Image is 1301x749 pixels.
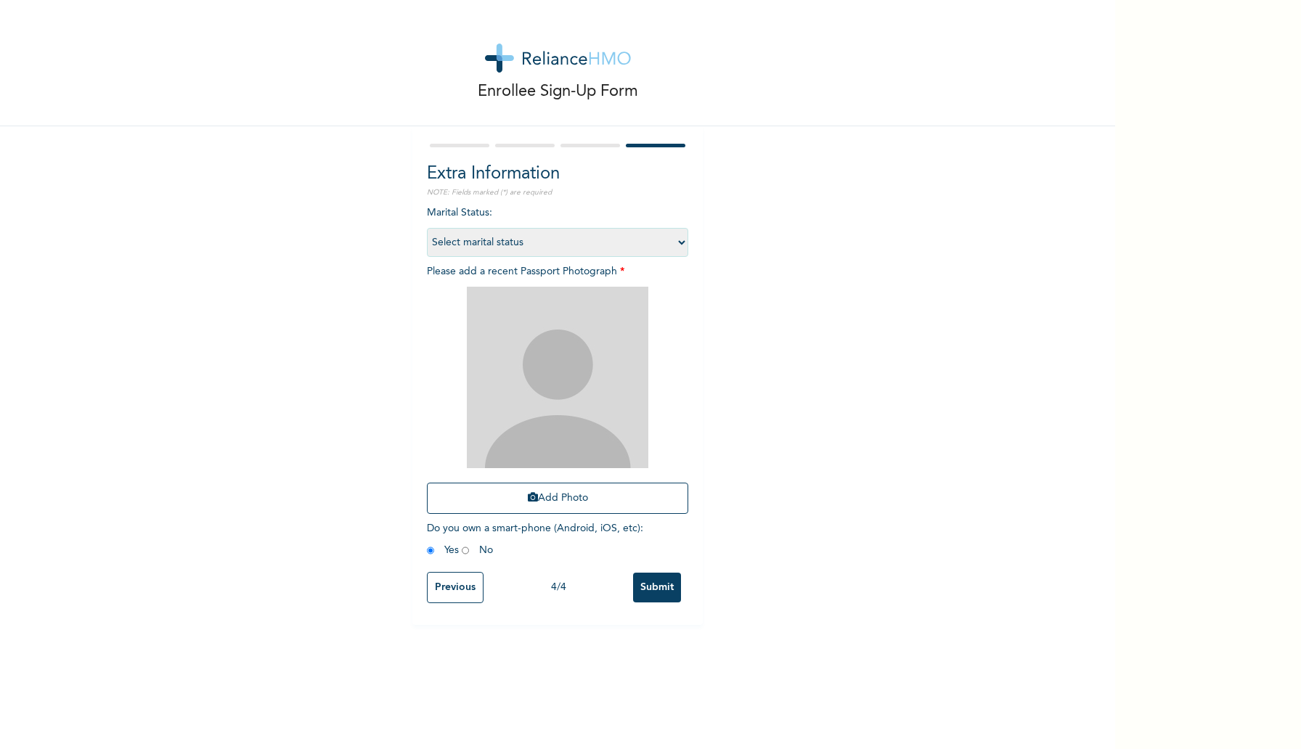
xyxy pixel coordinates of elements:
span: Please add a recent Passport Photograph [427,266,688,521]
input: Submit [633,573,681,602]
input: Previous [427,572,484,603]
h2: Extra Information [427,161,688,187]
p: Enrollee Sign-Up Form [478,80,638,104]
img: logo [485,44,631,73]
span: Marital Status : [427,208,688,247]
span: Do you own a smart-phone (Android, iOS, etc) : Yes No [427,523,643,555]
p: NOTE: Fields marked (*) are required [427,187,688,198]
button: Add Photo [427,483,688,514]
div: 4 / 4 [484,580,633,595]
img: Crop [467,287,648,468]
